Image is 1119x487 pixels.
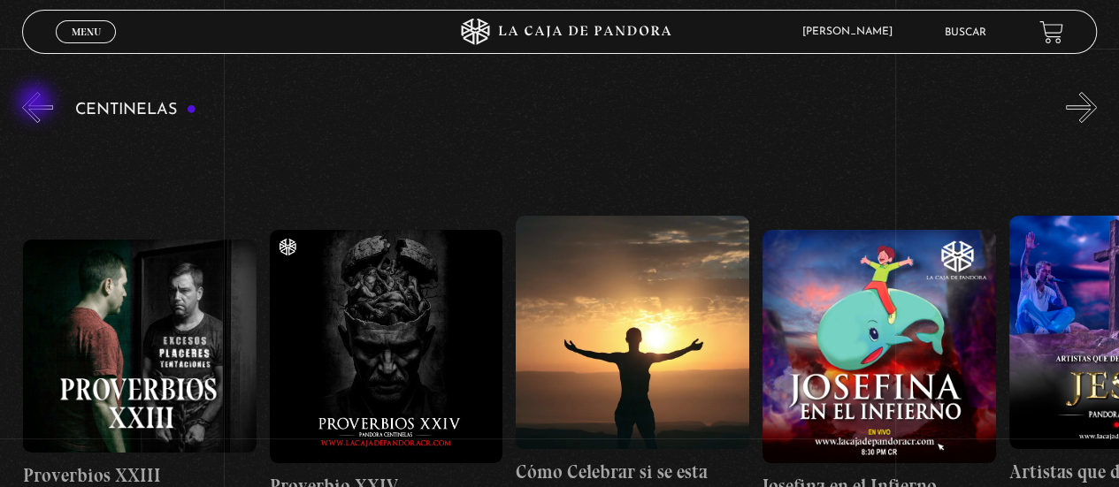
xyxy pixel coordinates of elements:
a: Buscar [945,27,986,38]
button: Next [1066,92,1097,123]
a: View your shopping cart [1039,20,1063,44]
span: Cerrar [65,42,107,54]
h3: Centinelas [75,102,196,118]
button: Previous [22,92,53,123]
span: [PERSON_NAME] [793,27,910,37]
span: Menu [72,27,101,37]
